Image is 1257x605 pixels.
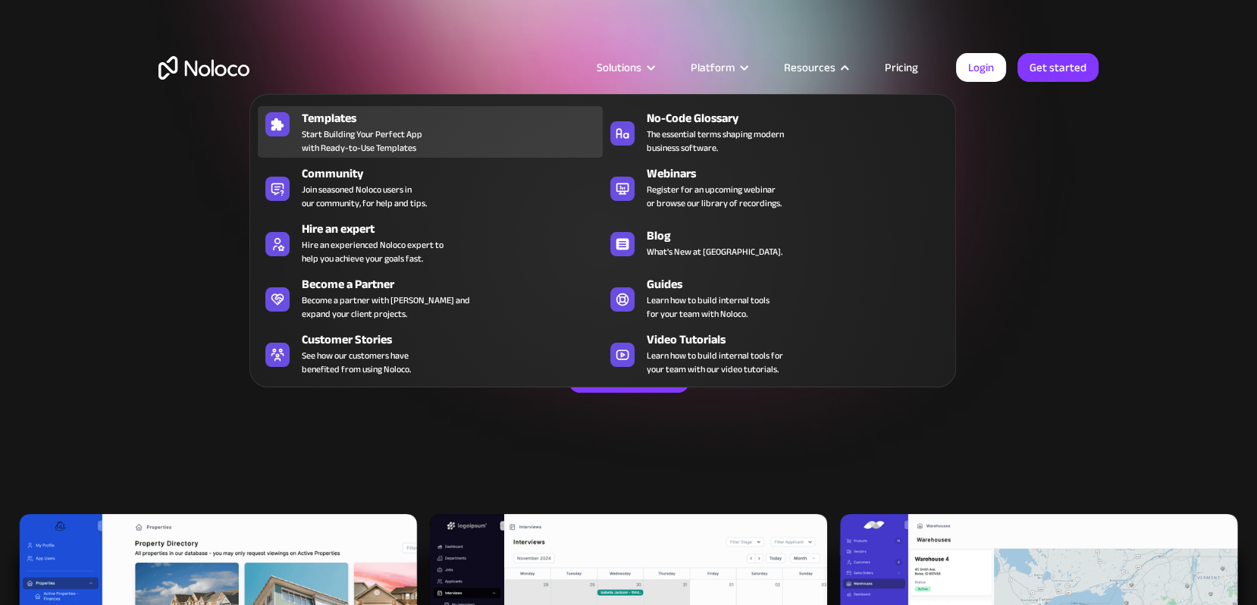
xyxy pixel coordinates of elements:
a: CommunityJoin seasoned Noloco users inour community, for help and tips. [258,161,603,213]
div: No-Code Glossary [647,109,955,127]
div: Hire an experienced Noloco expert to help you achieve your goals fast. [302,238,444,265]
span: Learn how to build internal tools for your team with Noloco. [647,293,770,321]
nav: Resources [249,73,956,387]
div: Templates [302,109,610,127]
a: home [158,56,249,80]
div: Platform [691,58,735,77]
span: Start Building Your Perfect App with Ready-to-Use Templates [302,127,422,155]
a: GuidesLearn how to build internal toolsfor your team with Noloco. [603,272,948,324]
div: Webinars [647,165,955,183]
div: Resources [765,58,866,77]
a: Become a PartnerBecome a partner with [PERSON_NAME] andexpand your client projects. [258,272,603,324]
a: Login [956,53,1006,82]
div: Customer Stories [302,331,610,349]
a: WebinarsRegister for an upcoming webinaror browse our library of recordings. [603,161,948,213]
span: The essential terms shaping modern business software. [647,127,784,155]
a: Customer StoriesSee how our customers havebenefited from using Noloco. [258,328,603,379]
a: No-Code GlossaryThe essential terms shaping modernbusiness software. [603,106,948,158]
a: BlogWhat's New at [GEOGRAPHIC_DATA]. [603,217,948,268]
div: Solutions [597,58,641,77]
div: Hire an expert [302,220,610,238]
div: Video Tutorials [647,331,955,349]
div: Guides [647,275,955,293]
span: Learn how to build internal tools for your team with our video tutorials. [647,349,783,376]
div: Platform [672,58,765,77]
div: Solutions [578,58,672,77]
span: See how our customers have benefited from using Noloco. [302,349,411,376]
span: What's New at [GEOGRAPHIC_DATA]. [647,245,782,259]
a: TemplatesStart Building Your Perfect Appwith Ready-to-Use Templates [258,106,603,158]
span: Join seasoned Noloco users in our community, for help and tips. [302,183,427,210]
div: Community [302,165,610,183]
div: Become a Partner [302,275,610,293]
a: Get started [1017,53,1099,82]
div: Become a partner with [PERSON_NAME] and expand your client projects. [302,293,470,321]
div: Resources [784,58,835,77]
h1: Start Building Your Perfect App with Ready-to-Use Templates [158,167,1099,258]
a: Pricing [866,58,937,77]
span: Register for an upcoming webinar or browse our library of recordings. [647,183,782,210]
a: Hire an expertHire an experienced Noloco expert tohelp you achieve your goals fast. [258,217,603,268]
a: Video TutorialsLearn how to build internal tools foryour team with our video tutorials. [603,328,948,379]
div: Blog [647,227,955,245]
